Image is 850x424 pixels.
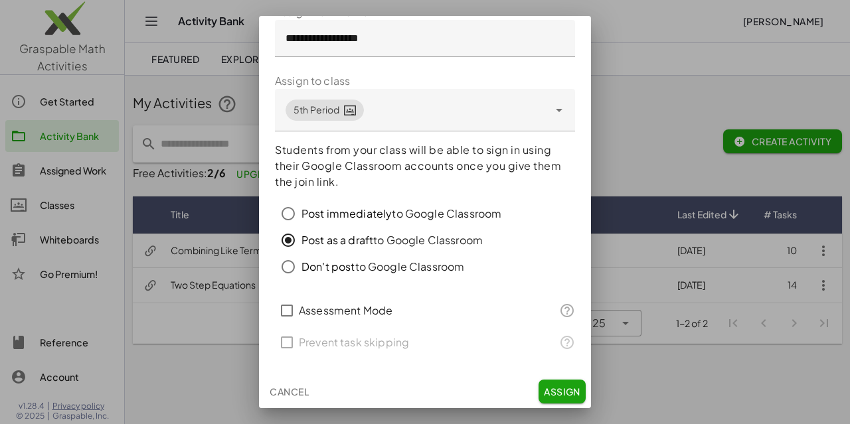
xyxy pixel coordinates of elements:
button: Cancel [264,380,314,403]
div: to Google Classroom [301,232,483,248]
div: to Google Classroom [301,259,464,275]
label: Assign to class [275,73,350,89]
span: Post as a draft [301,233,373,247]
div: 5th Period [294,103,356,117]
div: to Google Classroom [301,206,501,222]
span: Don't post [301,259,355,273]
span: Cancel [270,386,309,397]
span: Assign [544,386,580,397]
button: Assign [539,380,586,403]
span: Post immediately [301,206,392,220]
label: Assessment Mode [299,295,392,326]
p: Students from your class will be able to sign in using their Google Classroom accounts once you g... [275,142,575,190]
